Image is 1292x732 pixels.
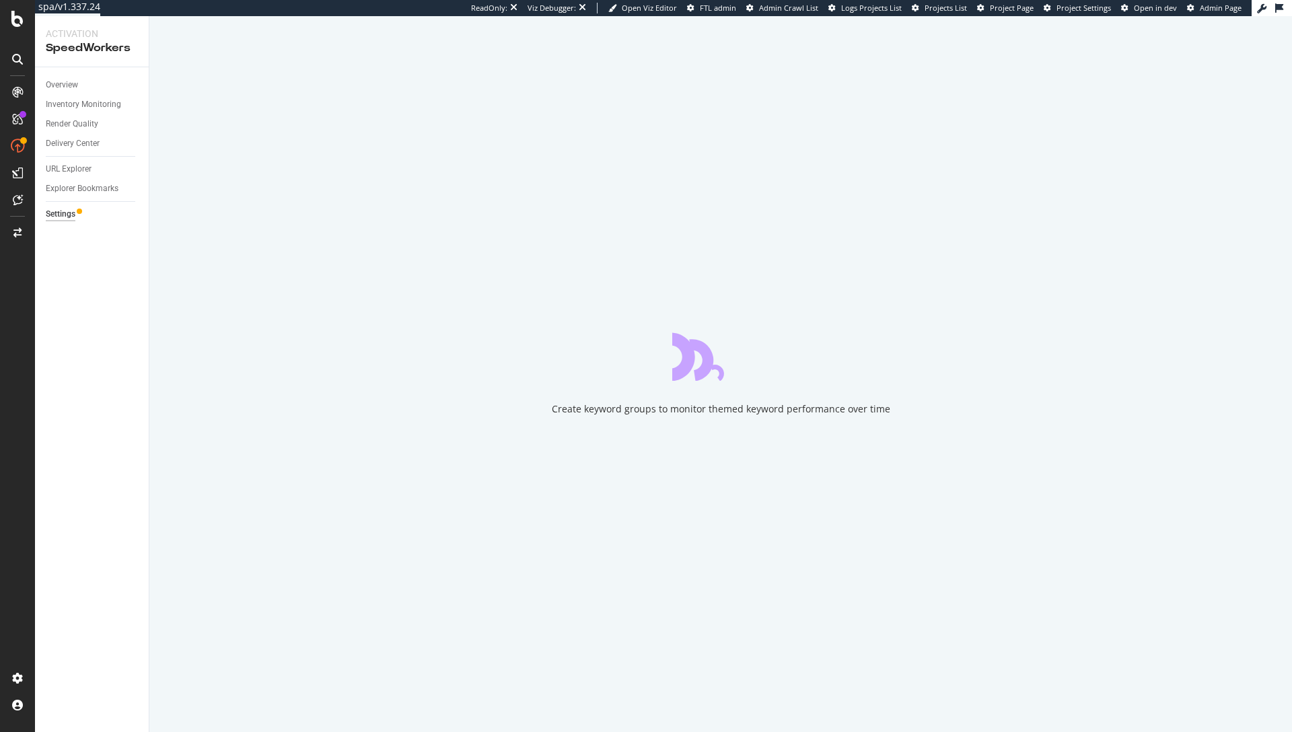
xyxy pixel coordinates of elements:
[1200,3,1242,13] span: Admin Page
[46,162,139,176] a: URL Explorer
[1134,3,1177,13] span: Open in dev
[672,332,769,381] div: animation
[528,3,576,13] div: Viz Debugger:
[46,137,100,151] div: Delivery Center
[841,3,902,13] span: Logs Projects List
[46,27,138,40] div: Activation
[46,78,78,92] div: Overview
[46,207,75,221] div: Settings
[608,3,677,13] a: Open Viz Editor
[759,3,818,13] span: Admin Crawl List
[990,3,1034,13] span: Project Page
[552,402,890,416] div: Create keyword groups to monitor themed keyword performance over time
[46,137,139,151] a: Delivery Center
[700,3,736,13] span: FTL admin
[46,207,139,221] a: Settings
[46,98,139,112] a: Inventory Monitoring
[1187,3,1242,13] a: Admin Page
[977,3,1034,13] a: Project Page
[1121,3,1177,13] a: Open in dev
[912,3,967,13] a: Projects List
[46,182,118,196] div: Explorer Bookmarks
[46,117,98,131] div: Render Quality
[1056,3,1111,13] span: Project Settings
[46,98,121,112] div: Inventory Monitoring
[828,3,902,13] a: Logs Projects List
[46,117,139,131] a: Render Quality
[46,162,92,176] div: URL Explorer
[46,182,139,196] a: Explorer Bookmarks
[925,3,967,13] span: Projects List
[622,3,677,13] span: Open Viz Editor
[1044,3,1111,13] a: Project Settings
[471,3,507,13] div: ReadOnly:
[746,3,818,13] a: Admin Crawl List
[46,40,138,56] div: SpeedWorkers
[46,78,139,92] a: Overview
[687,3,736,13] a: FTL admin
